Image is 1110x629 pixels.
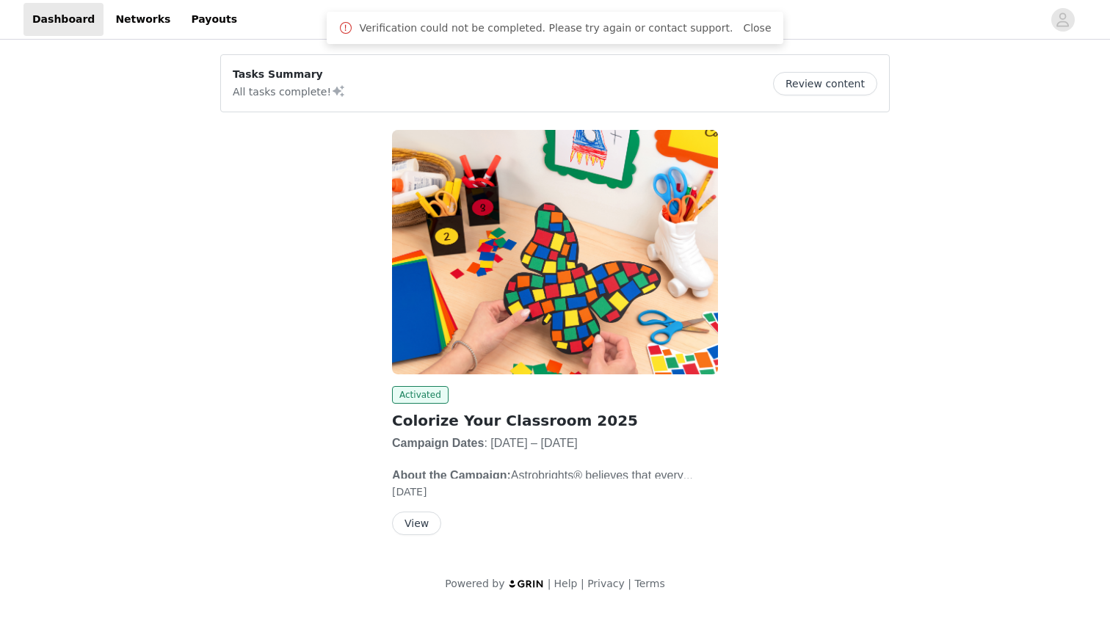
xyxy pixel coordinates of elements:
[233,82,346,100] p: All tasks complete!
[554,578,578,589] a: Help
[634,578,664,589] a: Terms
[587,578,625,589] a: Privacy
[182,3,246,36] a: Payouts
[445,578,504,589] span: Powered by
[392,469,711,587] span: Astrobrights® believes that every classroom is a canvas, and that each teacher that chooses to #c...
[392,486,427,498] span: [DATE]
[106,3,179,36] a: Networks
[392,469,511,481] span: About the Campaign:
[392,130,718,374] img: Astrobrights
[743,22,771,34] a: Close
[392,437,484,449] span: Campaign Dates
[233,67,346,82] p: Tasks Summary
[581,578,584,589] span: |
[508,579,545,589] img: logo
[548,578,551,589] span: |
[392,512,441,535] button: View
[23,3,104,36] a: Dashboard
[392,410,718,432] h2: Colorize Your Classroom 2025
[484,437,577,449] span: : [DATE] – [DATE]
[359,21,733,36] span: Verification could not be completed. Please try again or contact support.
[628,578,631,589] span: |
[392,386,449,404] span: Activated
[1056,8,1070,32] div: avatar
[392,518,441,529] a: View
[773,72,877,95] button: Review content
